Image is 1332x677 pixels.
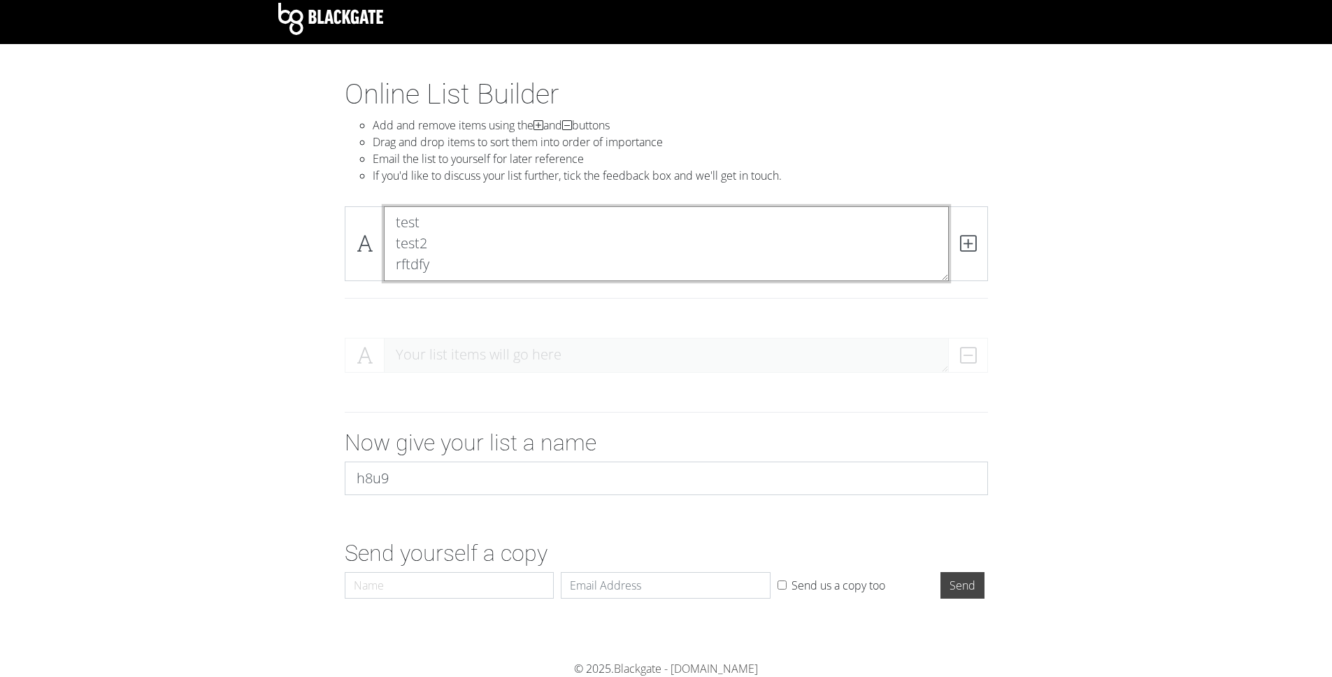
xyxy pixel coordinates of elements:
input: My amazing list... [345,462,988,495]
input: Email Address [561,572,771,599]
input: Name [345,572,554,599]
li: Add and remove items using the and buttons [373,117,988,134]
img: Blackgate [278,3,383,35]
div: © 2025. [278,660,1054,677]
h2: Send yourself a copy [345,540,988,566]
h2: Now give your list a name [345,429,988,456]
li: If you'd like to discuss your list further, tick the feedback box and we'll get in touch. [373,167,988,184]
h1: Online List Builder [345,78,988,111]
a: Blackgate - [DOMAIN_NAME] [614,661,758,676]
li: Drag and drop items to sort them into order of importance [373,134,988,150]
label: Send us a copy too [792,577,885,594]
input: Send [940,572,984,599]
li: Email the list to yourself for later reference [373,150,988,167]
